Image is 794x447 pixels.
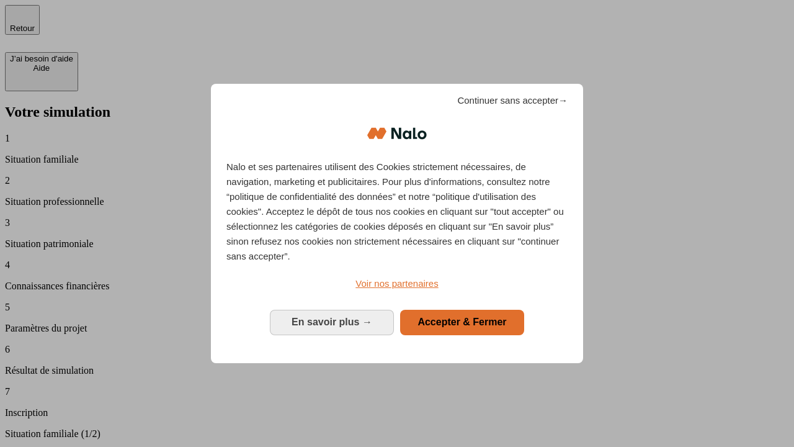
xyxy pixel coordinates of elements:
button: En savoir plus: Configurer vos consentements [270,310,394,335]
span: En savoir plus → [292,317,372,327]
span: Continuer sans accepter→ [457,93,568,108]
img: Logo [367,115,427,152]
span: Voir nos partenaires [355,278,438,289]
a: Voir nos partenaires [226,276,568,291]
span: Accepter & Fermer [417,317,506,327]
button: Accepter & Fermer: Accepter notre traitement des données et fermer [400,310,524,335]
div: Bienvenue chez Nalo Gestion du consentement [211,84,583,363]
p: Nalo et ses partenaires utilisent des Cookies strictement nécessaires, de navigation, marketing e... [226,160,568,264]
